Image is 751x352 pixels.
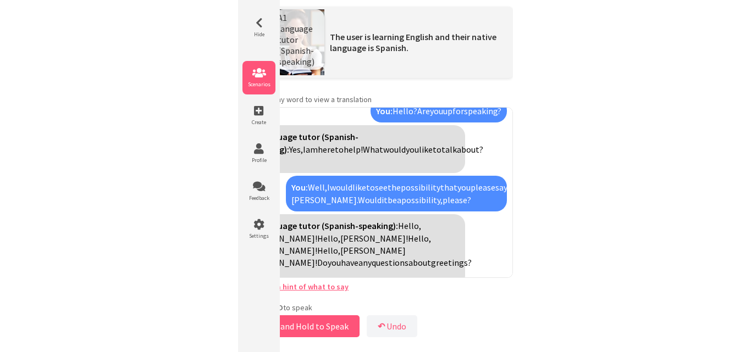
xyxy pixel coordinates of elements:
[372,257,408,268] span: questions
[286,176,507,211] div: Click to translate
[419,144,433,155] span: like
[303,144,306,155] span: I
[242,31,275,38] span: Hide
[242,119,275,126] span: Create
[291,194,358,205] span: [PERSON_NAME].
[457,182,471,193] span: you
[417,105,430,116] span: Are
[406,144,419,155] span: you
[250,245,317,256] span: [PERSON_NAME]!
[238,303,513,312] p: Press & to speak
[317,233,340,244] span: Hello,
[238,282,349,292] a: Stuck? Get a hint of what to say
[443,105,452,116] span: up
[388,182,401,193] span: the
[433,144,441,155] span: to
[464,105,501,116] span: speaking?
[443,194,471,205] span: please?
[401,194,443,205] span: possibility,
[335,144,344,155] span: to
[244,214,465,287] div: Click to translate
[250,131,358,154] strong: A1 language tutor (Spanish-speaking):
[378,321,385,332] b: ↶
[398,220,421,231] span: Hello,
[238,94,513,104] p: any word to view a translation
[278,12,314,67] span: A1 language tutor (Spanish-speaking)
[327,182,330,193] span: I
[308,182,327,193] span: Well,
[452,105,464,116] span: for
[242,81,275,88] span: Scenarios
[330,182,352,193] span: would
[382,194,388,205] span: it
[250,220,398,231] strong: A1 language tutor (Spanish-speaking):
[340,233,408,244] span: [PERSON_NAME]!
[371,99,507,122] div: Click to translate
[430,105,443,116] span: you
[376,105,393,116] strong: You:
[397,194,401,205] span: a
[250,257,317,268] span: [PERSON_NAME]!
[367,315,417,337] button: ↶Undo
[431,257,472,268] span: greetings?
[366,182,375,193] span: to
[244,125,465,173] div: Click to translate
[393,105,417,116] span: Hello?
[340,245,406,256] span: [PERSON_NAME]
[471,182,495,193] span: please
[317,245,340,256] span: Hello,
[306,144,318,155] span: am
[318,144,335,155] span: here
[401,182,440,193] span: possibility
[363,144,383,155] span: What
[375,182,388,193] span: see
[358,194,382,205] span: Would
[328,257,341,268] span: you
[408,257,431,268] span: about
[250,233,317,244] span: [PERSON_NAME]!
[495,182,507,193] span: say
[238,315,360,337] button: Press and Hold to Speak
[507,182,527,193] span: hello
[344,144,363,155] span: help!
[242,157,275,164] span: Profile
[289,144,303,155] span: Yes,
[457,144,483,155] span: about?
[317,257,328,268] span: Do
[388,194,397,205] span: be
[242,194,275,202] span: Feedback
[341,257,358,268] span: have
[330,31,496,53] span: The user is learning English and their native language is Spanish.
[441,144,457,155] span: talk
[291,182,308,193] strong: You:
[408,233,431,244] span: Hello,
[383,144,406,155] span: would
[358,257,372,268] span: any
[242,232,275,239] span: Settings
[440,182,457,193] span: that
[352,182,366,193] span: like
